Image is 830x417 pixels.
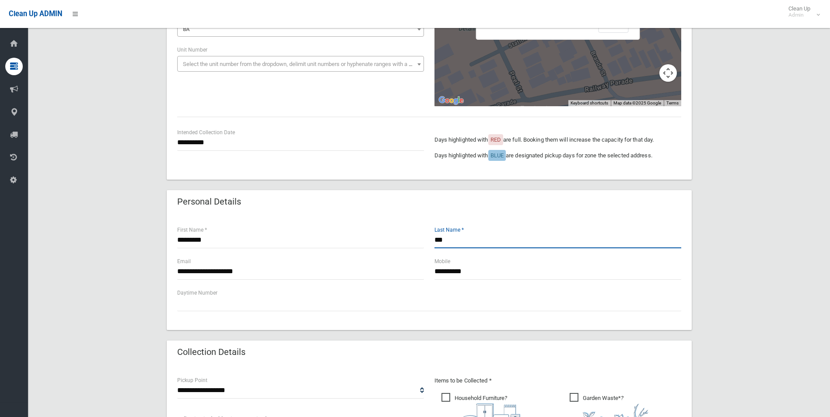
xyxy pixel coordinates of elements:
[434,135,681,145] p: Days highlighted with are full. Booking them will increase the capacity for that day.
[788,12,810,18] small: Admin
[434,375,681,386] p: Items to be Collected *
[490,152,504,159] span: BLUE
[554,19,571,41] div: 8A Brande Street, BELMORE NSW 2192
[183,26,189,32] span: 8A
[9,10,62,18] span: Clean Up ADMIN
[167,193,252,210] header: Personal Details
[490,136,501,143] span: RED
[437,95,466,106] img: Google
[437,95,466,106] a: Open this area in Google Maps (opens a new window)
[613,101,661,105] span: Map data ©2025 Google
[179,23,422,35] span: 8A
[571,100,608,106] button: Keyboard shortcuts
[784,5,819,18] span: Clean Up
[434,150,681,161] p: Days highlighted with are designated pickup days for zone the selected address.
[183,61,427,67] span: Select the unit number from the dropdown, delimit unit numbers or hyphenate ranges with a comma
[659,64,677,82] button: Map camera controls
[666,101,679,105] a: Terms (opens in new tab)
[167,344,256,361] header: Collection Details
[177,21,424,37] span: 8A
